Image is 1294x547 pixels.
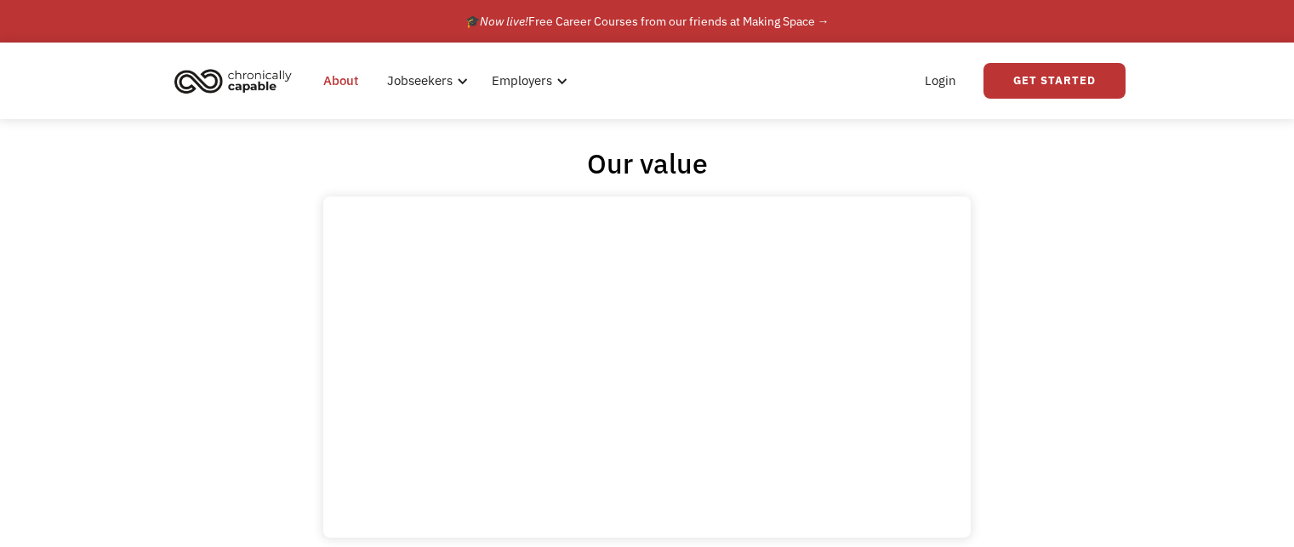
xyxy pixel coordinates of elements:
[492,71,552,91] div: Employers
[313,54,368,108] a: About
[587,146,708,180] h1: Our value
[465,11,829,31] div: 🎓 Free Career Courses from our friends at Making Space →
[387,71,453,91] div: Jobseekers
[480,14,528,29] em: Now live!
[983,63,1126,99] a: Get Started
[169,62,297,100] img: Chronically Capable logo
[915,54,966,108] a: Login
